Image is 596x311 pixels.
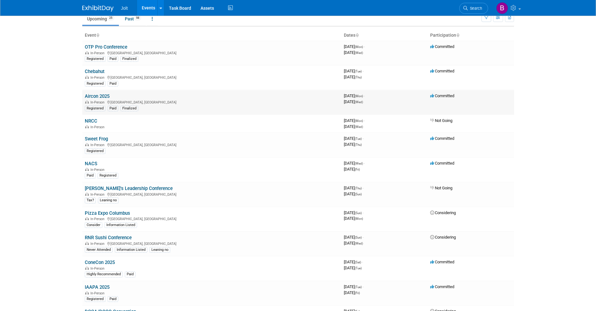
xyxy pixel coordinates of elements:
[355,162,363,165] span: (Wed)
[120,106,138,111] div: Finalized
[344,210,364,215] span: [DATE]
[468,6,482,11] span: Search
[364,118,365,123] span: -
[363,284,364,289] span: -
[90,168,106,172] span: In-Person
[115,247,147,253] div: Information Listed
[85,81,105,87] div: Registered
[85,125,89,128] img: In-Person Event
[82,5,114,12] img: ExhibitDay
[85,100,89,103] img: In-Person Event
[355,266,362,270] span: (Tue)
[430,93,454,98] span: Committed
[85,210,130,216] a: Pizza Expo Columbus
[90,242,106,246] span: In-Person
[90,100,106,104] span: In-Person
[344,167,360,171] span: [DATE]
[85,216,339,221] div: [GEOGRAPHIC_DATA], [GEOGRAPHIC_DATA]
[341,30,428,41] th: Dates
[355,76,362,79] span: (Thu)
[98,173,118,178] div: Registered
[107,16,114,20] span: 25
[355,291,360,295] span: (Fri)
[355,242,363,245] span: (Wed)
[344,284,364,289] span: [DATE]
[355,70,362,73] span: (Tue)
[344,99,363,104] span: [DATE]
[344,161,365,166] span: [DATE]
[85,50,339,55] div: [GEOGRAPHIC_DATA], [GEOGRAPHIC_DATA]
[85,198,96,203] div: Tax?
[90,76,106,80] span: In-Person
[85,186,173,191] a: [PERSON_NAME]'s Leadership Conference
[355,261,361,264] span: (Sat)
[355,285,362,289] span: (Tue)
[344,186,364,190] span: [DATE]
[364,93,365,98] span: -
[108,81,118,87] div: Paid
[85,271,123,277] div: Highly Recommended
[104,222,137,228] div: Information Listed
[85,241,339,246] div: [GEOGRAPHIC_DATA], [GEOGRAPHIC_DATA]
[363,186,364,190] span: -
[344,124,363,129] span: [DATE]
[430,118,452,123] span: Not Going
[355,187,362,190] span: (Thu)
[355,192,362,196] span: (Sun)
[85,291,89,294] img: In-Person Event
[120,56,138,62] div: Finalized
[428,30,514,41] th: Participation
[355,143,362,146] span: (Thu)
[355,137,362,140] span: (Tue)
[85,44,127,50] a: OTP Pro Conference
[85,76,89,79] img: In-Person Event
[134,16,141,20] span: 98
[344,192,362,196] span: [DATE]
[120,13,146,25] a: Past98
[108,106,118,111] div: Paid
[459,3,488,14] a: Search
[496,2,508,14] img: Brooke Valderrama
[355,100,363,104] span: (Wed)
[430,186,452,190] span: Not Going
[355,119,363,123] span: (Mon)
[430,136,454,141] span: Committed
[344,216,363,221] span: [DATE]
[364,161,365,166] span: -
[85,296,105,302] div: Registered
[90,266,106,271] span: In-Person
[85,99,339,104] div: [GEOGRAPHIC_DATA], [GEOGRAPHIC_DATA]
[355,33,359,38] a: Sort by Start Date
[344,93,365,98] span: [DATE]
[355,94,363,98] span: (Mon)
[85,143,89,146] img: In-Person Event
[85,192,89,196] img: In-Person Event
[85,161,97,166] a: NACS
[355,217,363,220] span: (Mon)
[121,6,128,11] span: Jolt
[355,168,360,171] span: (Fri)
[364,44,365,49] span: -
[85,260,115,265] a: ConeCon 2025
[363,136,364,141] span: -
[90,217,106,221] span: In-Person
[344,142,362,147] span: [DATE]
[430,44,454,49] span: Committed
[85,173,95,178] div: Paid
[108,296,118,302] div: Paid
[344,290,360,295] span: [DATE]
[344,44,365,49] span: [DATE]
[85,192,339,197] div: [GEOGRAPHIC_DATA], [GEOGRAPHIC_DATA]
[355,51,363,55] span: (Wed)
[85,168,89,171] img: In-Person Event
[85,56,105,62] div: Registered
[344,50,363,55] span: [DATE]
[85,284,110,290] a: IAAPA 2025
[90,192,106,197] span: In-Person
[85,242,89,245] img: In-Person Event
[85,51,89,54] img: In-Person Event
[355,45,363,49] span: (Mon)
[355,236,362,239] span: (Sun)
[85,93,110,99] a: Aircon 2025
[98,198,119,203] div: Leaning no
